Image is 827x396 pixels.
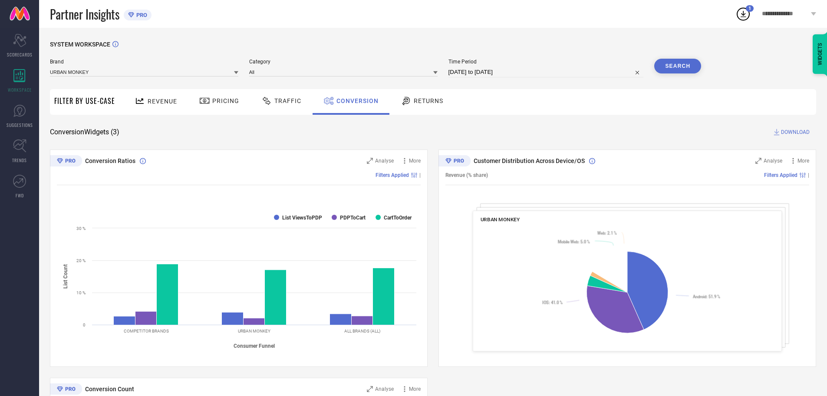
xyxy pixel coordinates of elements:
[542,300,549,305] tspan: IOS
[148,98,177,105] span: Revenue
[367,158,373,164] svg: Zoom
[445,172,488,178] span: Revenue (% share)
[375,158,394,164] span: Analyse
[367,386,373,392] svg: Zoom
[419,172,421,178] span: |
[7,51,33,58] span: SCORECARDS
[234,343,275,349] tspan: Consumer Funnel
[50,155,82,168] div: Premium
[808,172,809,178] span: |
[336,97,379,104] span: Conversion
[448,59,644,65] span: Time Period
[542,300,563,305] text: : 41.0 %
[557,239,578,244] tspan: Mobile Web
[376,172,409,178] span: Filters Applied
[83,323,86,327] text: 0
[438,155,471,168] div: Premium
[85,157,135,164] span: Conversion Ratios
[755,158,761,164] svg: Zoom
[76,290,86,295] text: 10 %
[50,59,238,65] span: Brand
[409,386,421,392] span: More
[414,97,443,104] span: Returns
[8,87,32,93] span: WORKSPACE
[340,215,366,221] text: PDPToCart
[692,294,720,299] text: : 51.9 %
[50,41,110,48] span: SYSTEM WORKSPACE
[76,226,86,231] text: 30 %
[212,97,239,104] span: Pricing
[748,6,751,11] span: 1
[50,128,119,136] span: Conversion Widgets ( 3 )
[384,215,412,221] text: CartToOrder
[16,192,24,199] span: FWD
[134,12,147,18] span: PRO
[692,294,706,299] tspan: Android
[63,264,69,289] tspan: List Count
[344,329,380,333] text: ALL BRANDS (ALL)
[7,122,33,128] span: SUGGESTIONS
[764,172,797,178] span: Filters Applied
[735,6,751,22] div: Open download list
[764,158,782,164] span: Analyse
[249,59,438,65] span: Category
[448,67,644,77] input: Select time period
[124,329,169,333] text: COMPETITOR BRANDS
[481,216,520,223] span: URBAN MONKEY
[274,97,301,104] span: Traffic
[557,239,590,244] text: : 5.0 %
[85,386,134,393] span: Conversion Count
[238,329,270,333] text: URBAN MONKEY
[54,96,115,106] span: Filter By Use-Case
[781,128,810,136] span: DOWNLOAD
[597,231,617,236] text: : 2.1 %
[50,5,119,23] span: Partner Insights
[12,157,27,163] span: TRENDS
[474,157,585,164] span: Customer Distribution Across Device/OS
[375,386,394,392] span: Analyse
[409,158,421,164] span: More
[797,158,809,164] span: More
[76,258,86,263] text: 20 %
[597,231,605,236] tspan: Web
[282,215,322,221] text: List ViewsToPDP
[654,59,701,73] button: Search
